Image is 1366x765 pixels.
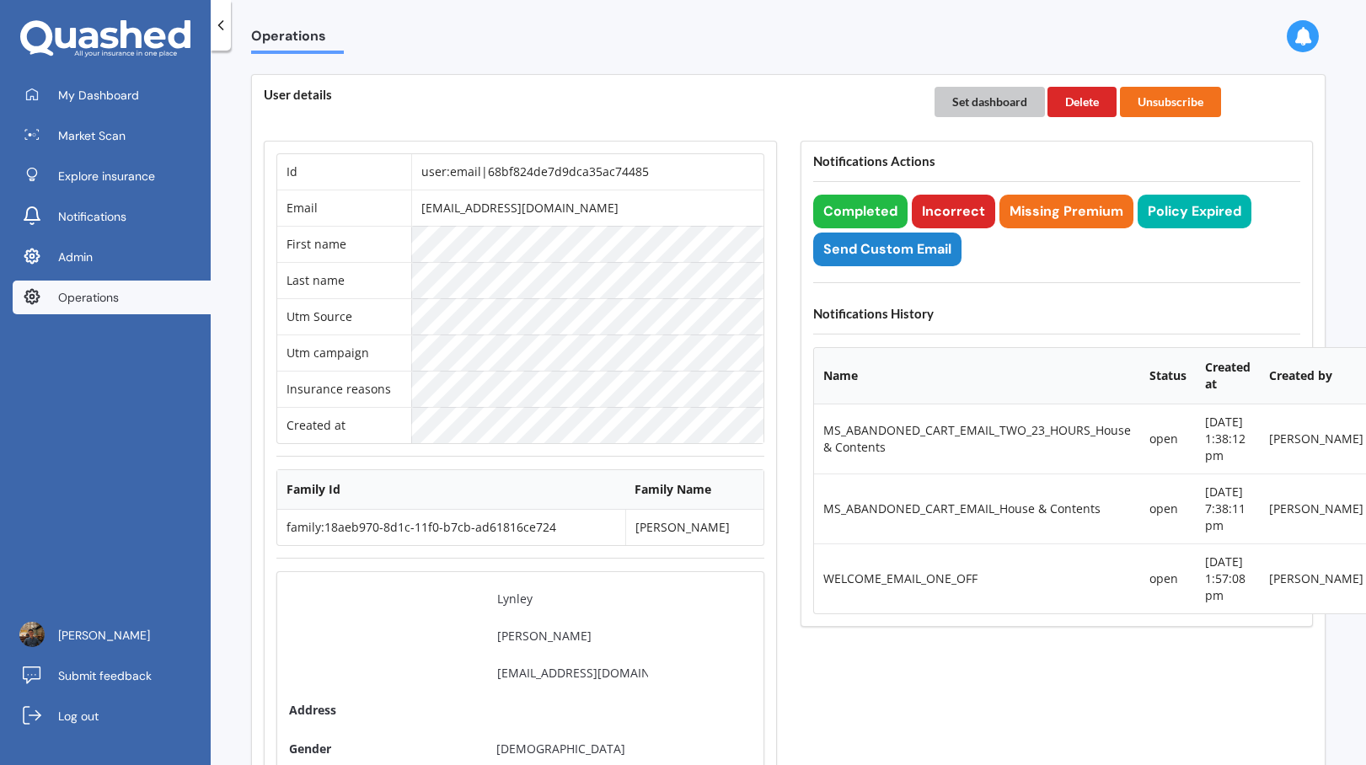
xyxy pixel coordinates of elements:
td: WELCOME_EMAIL_ONE_OFF [814,543,1140,613]
td: Utm Source [277,298,411,334]
a: Notifications [13,200,211,233]
a: Admin [13,240,211,274]
a: Explore insurance [13,159,211,193]
td: MS_ABANDONED_CART_EMAIL_TWO_23_HOURS_House & Contents [814,404,1140,473]
span: Notifications [58,208,126,225]
td: open [1140,543,1196,613]
span: My Dashboard [58,87,139,104]
th: Status [1140,348,1196,404]
button: Policy Expired [1138,195,1251,228]
a: Market Scan [13,119,211,152]
td: [DATE] 1:57:08 pm [1196,543,1260,613]
button: Unsubscribe [1120,87,1221,117]
button: Delete [1047,87,1117,117]
td: Created at [277,407,411,443]
span: Gender [289,741,331,757]
span: Market Scan [58,127,126,144]
td: open [1140,404,1196,473]
td: [EMAIL_ADDRESS][DOMAIN_NAME] [411,190,763,226]
td: open [1140,473,1196,543]
th: Name [814,348,1140,404]
button: Incorrect [912,195,995,228]
a: [PERSON_NAME] [13,618,211,652]
h4: User details [264,87,911,103]
span: [PERSON_NAME] [58,627,150,644]
a: Operations [13,281,211,314]
a: My Dashboard [13,78,211,112]
a: Log out [13,699,211,733]
td: Id [277,154,411,190]
td: First name [277,226,411,262]
td: [PERSON_NAME] [625,510,763,545]
th: Family Name [625,470,763,510]
span: Operations [58,289,119,306]
td: [DATE] 7:38:11 pm [1196,473,1260,543]
td: Last name [277,262,411,298]
span: Submit feedback [58,667,152,684]
button: Set dashboard [935,87,1045,117]
span: Admin [58,249,93,265]
button: Send Custom Email [813,233,962,266]
td: Utm campaign [277,334,411,371]
input: Address [482,695,663,725]
span: Operations [251,28,344,51]
h4: Notifications Actions [813,153,1301,169]
span: Address [289,702,474,719]
td: [DATE] 1:38:12 pm [1196,404,1260,473]
th: Family Id [277,470,625,510]
td: Email [277,190,411,226]
td: family:18aeb970-8d1c-11f0-b7cb-ad61816ce724 [277,510,625,545]
img: ACg8ocJLa-csUtcL-80ItbA20QSwDJeqfJvWfn8fgM9RBEIPTcSLDHdf=s96-c [19,622,45,647]
span: Explore insurance [58,168,155,185]
a: Submit feedback [13,659,211,693]
td: Insurance reasons [277,371,411,407]
button: Completed [813,195,908,228]
td: MS_ABANDONED_CART_EMAIL_House & Contents [814,473,1140,543]
td: user:email|68bf824de7d9dca35ac74485 [411,154,763,190]
h4: Notifications History [813,306,1301,322]
button: Missing Premium [999,195,1133,228]
th: Created at [1196,348,1260,404]
span: Log out [58,708,99,725]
